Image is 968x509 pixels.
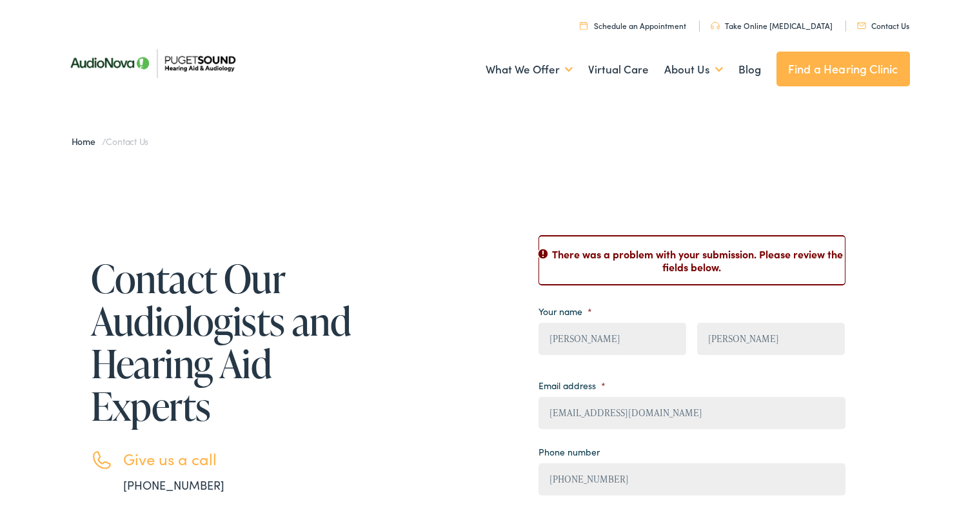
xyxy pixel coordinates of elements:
img: utility icon [580,21,588,30]
a: Virtual Care [588,46,649,93]
a: Contact Us [857,20,909,31]
img: utility icon [857,23,866,29]
span: Contact Us [106,135,148,148]
h1: Contact Our Audiologists and Hearing Aid Experts [91,257,355,427]
input: example@email.com [538,397,845,429]
h3: Give us a call [123,450,355,468]
label: Email address [538,379,606,391]
input: (XXX) XXX - XXXX [538,463,845,495]
a: What We Offer [486,46,573,93]
a: Blog [738,46,761,93]
span: / [72,135,149,148]
a: Find a Hearing Clinic [776,52,910,86]
input: Last name [697,323,845,355]
a: [PHONE_NUMBER] [123,477,224,493]
a: Schedule an Appointment [580,20,686,31]
label: Your name [538,305,592,317]
h2: There was a problem with your submission. Please review the fields below. [539,247,845,273]
a: Home [72,135,102,148]
img: utility icon [711,22,720,30]
input: First name [538,323,686,355]
a: About Us [664,46,723,93]
a: Take Online [MEDICAL_DATA] [711,20,833,31]
label: Phone number [538,446,600,457]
